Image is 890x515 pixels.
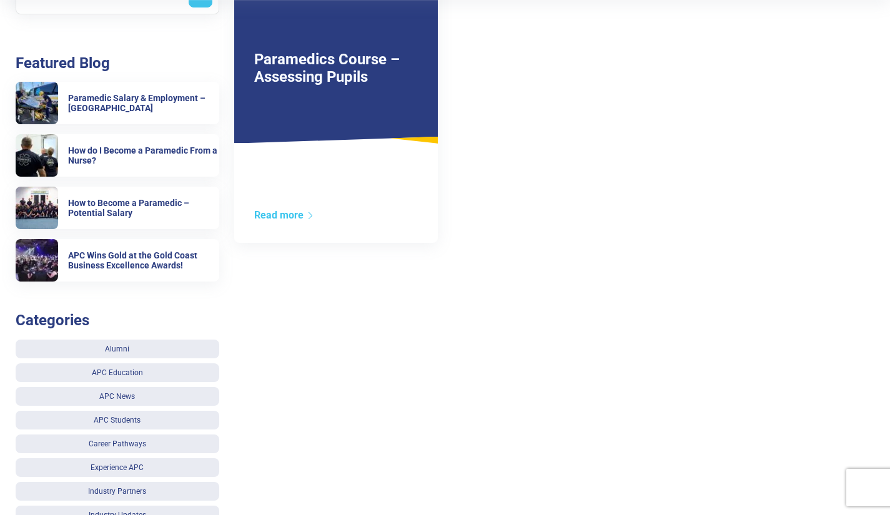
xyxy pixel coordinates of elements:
h6: How to Become a Paramedic – Potential Salary [68,198,219,219]
a: APC News [16,387,219,406]
a: How to Become a Paramedic – Potential Salary How to Become a Paramedic – Potential Salary [16,187,219,229]
a: How do I Become a Paramedic From a Nurse? How do I Become a Paramedic From a Nurse? [16,134,219,177]
a: APC Students [16,411,219,429]
a: Experience APC [16,458,219,477]
h3: Featured Blog [16,54,219,72]
a: Alumni [16,340,219,358]
img: How to Become a Paramedic – Potential Salary [16,187,58,229]
a: APC Wins Gold at the Gold Coast Business Excellence Awards! APC Wins Gold at the Gold Coast Busin... [16,239,219,282]
h6: Paramedic Salary & Employment – [GEOGRAPHIC_DATA] [68,93,219,114]
a: Industry Partners [16,482,219,501]
img: APC Wins Gold at the Gold Coast Business Excellence Awards! [16,239,58,282]
a: Read more [254,209,315,221]
img: How do I Become a Paramedic From a Nurse? [16,134,58,177]
a: Paramedics Course – Assessing Pupils [254,51,400,86]
h3: Categories [16,311,219,330]
img: Paramedic Salary & Employment – Queensland [16,82,58,124]
a: Paramedic Salary & Employment – Queensland Paramedic Salary & Employment – [GEOGRAPHIC_DATA] [16,82,219,124]
h6: How do I Become a Paramedic From a Nurse? [68,145,219,167]
a: Career Pathways [16,434,219,453]
h6: APC Wins Gold at the Gold Coast Business Excellence Awards! [68,250,219,272]
a: APC Education [16,363,219,382]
